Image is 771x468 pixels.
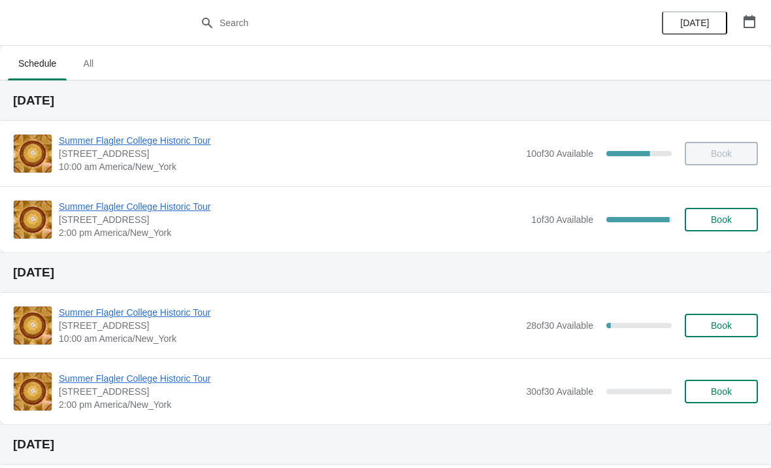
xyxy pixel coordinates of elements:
span: Summer Flagler College Historic Tour [59,134,519,147]
span: 28 of 30 Available [526,320,593,331]
span: 10:00 am America/New_York [59,160,519,173]
span: 10:00 am America/New_York [59,332,519,345]
span: Book [711,214,732,225]
img: Summer Flagler College Historic Tour | 74 King Street, St. Augustine, FL, USA | 10:00 am America/... [14,307,52,344]
span: All [72,52,105,75]
span: [STREET_ADDRESS] [59,147,519,160]
span: [DATE] [680,18,709,28]
h2: [DATE] [13,438,758,451]
span: 10 of 30 Available [526,148,593,159]
span: 2:00 pm America/New_York [59,398,519,411]
button: Book [685,314,758,337]
h2: [DATE] [13,94,758,107]
h2: [DATE] [13,266,758,279]
button: [DATE] [662,11,727,35]
span: 1 of 30 Available [531,214,593,225]
span: 2:00 pm America/New_York [59,226,525,239]
span: Summer Flagler College Historic Tour [59,200,525,213]
img: Summer Flagler College Historic Tour | 74 King Street, St. Augustine, FL, USA | 2:00 pm America/N... [14,373,52,410]
span: Summer Flagler College Historic Tour [59,306,519,319]
button: Book [685,380,758,403]
input: Search [219,11,578,35]
span: Summer Flagler College Historic Tour [59,372,519,385]
span: [STREET_ADDRESS] [59,213,525,226]
span: Book [711,386,732,397]
span: [STREET_ADDRESS] [59,319,519,332]
span: 30 of 30 Available [526,386,593,397]
button: Book [685,208,758,231]
span: [STREET_ADDRESS] [59,385,519,398]
span: Book [711,320,732,331]
span: Schedule [8,52,67,75]
img: Summer Flagler College Historic Tour | 74 King Street, St. Augustine, FL, USA | 10:00 am America/... [14,135,52,173]
img: Summer Flagler College Historic Tour | 74 King Street, St. Augustine, FL, USA | 2:00 pm America/N... [14,201,52,239]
